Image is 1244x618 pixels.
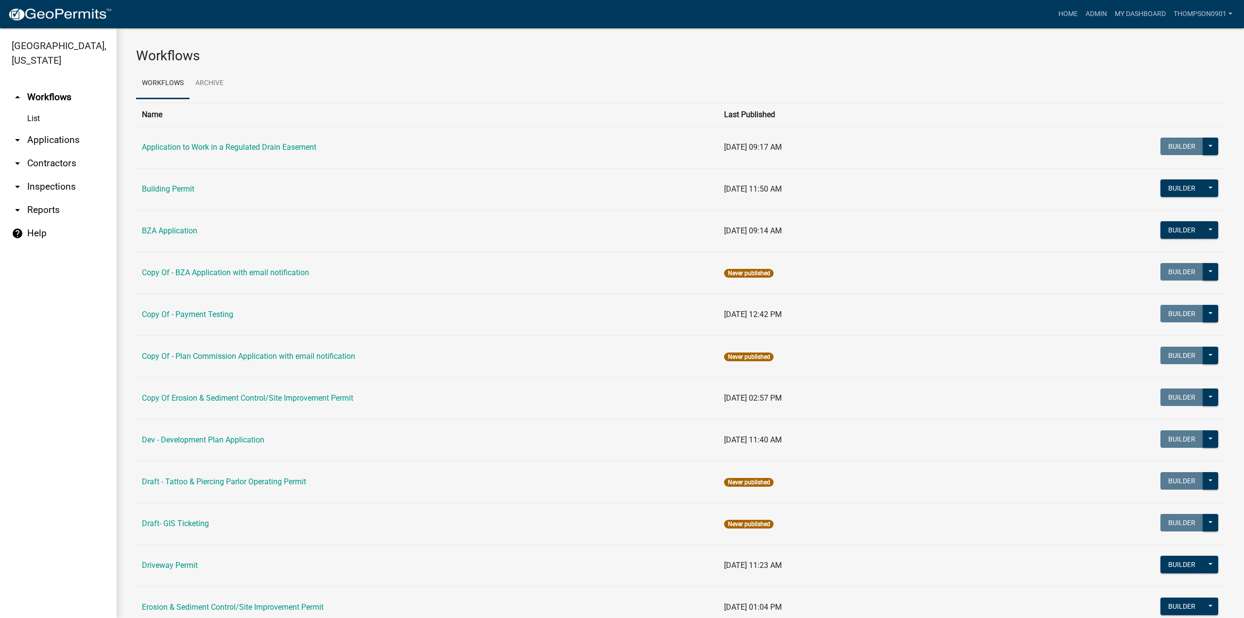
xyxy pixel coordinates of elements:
a: Building Permit [142,184,194,194]
button: Builder [1160,598,1203,615]
a: Admin [1082,5,1111,23]
button: Builder [1160,556,1203,573]
button: Builder [1160,221,1203,239]
a: Copy Of Erosion & Sediment Control/Site Improvement Permit [142,393,353,403]
span: [DATE] 11:40 AM [724,435,782,444]
span: [DATE] 12:42 PM [724,310,782,319]
span: [DATE] 02:57 PM [724,393,782,403]
i: arrow_drop_down [12,134,23,146]
a: Erosion & Sediment Control/Site Improvement Permit [142,602,324,612]
a: Draft- GIS Ticketing [142,519,209,528]
span: [DATE] 01:04 PM [724,602,782,612]
button: Builder [1160,305,1203,322]
h3: Workflows [136,48,1225,64]
button: Builder [1160,179,1203,197]
a: My Dashboard [1111,5,1170,23]
span: [DATE] 09:17 AM [724,142,782,152]
span: [DATE] 11:23 AM [724,561,782,570]
button: Builder [1160,472,1203,490]
a: thompson0901 [1170,5,1236,23]
button: Builder [1160,347,1203,364]
a: Copy Of - Payment Testing [142,310,233,319]
i: arrow_drop_down [12,204,23,216]
button: Builder [1160,388,1203,406]
a: Copy Of - BZA Application with email notification [142,268,309,277]
i: arrow_drop_down [12,158,23,169]
a: Copy Of - Plan Commission Application with email notification [142,352,355,361]
i: help [12,228,23,239]
span: Never published [724,269,773,278]
button: Builder [1160,430,1203,448]
button: Builder [1160,138,1203,155]
th: Last Published [718,103,1042,126]
span: Never published [724,520,773,529]
a: Draft - Tattoo & Piercing Parlor Operating Permit [142,477,306,486]
span: [DATE] 09:14 AM [724,226,782,235]
i: arrow_drop_down [12,181,23,193]
span: [DATE] 11:50 AM [724,184,782,194]
a: Home [1054,5,1082,23]
a: Archive [190,68,229,99]
a: Dev - Development Plan Application [142,435,264,444]
a: Application to Work in a Regulated Drain Easement [142,142,316,152]
button: Builder [1160,263,1203,281]
a: BZA Application [142,226,197,235]
button: Builder [1160,514,1203,531]
th: Name [136,103,718,126]
i: arrow_drop_up [12,91,23,103]
span: Never published [724,353,773,361]
a: Workflows [136,68,190,99]
span: Never published [724,478,773,487]
a: Driveway Permit [142,561,198,570]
